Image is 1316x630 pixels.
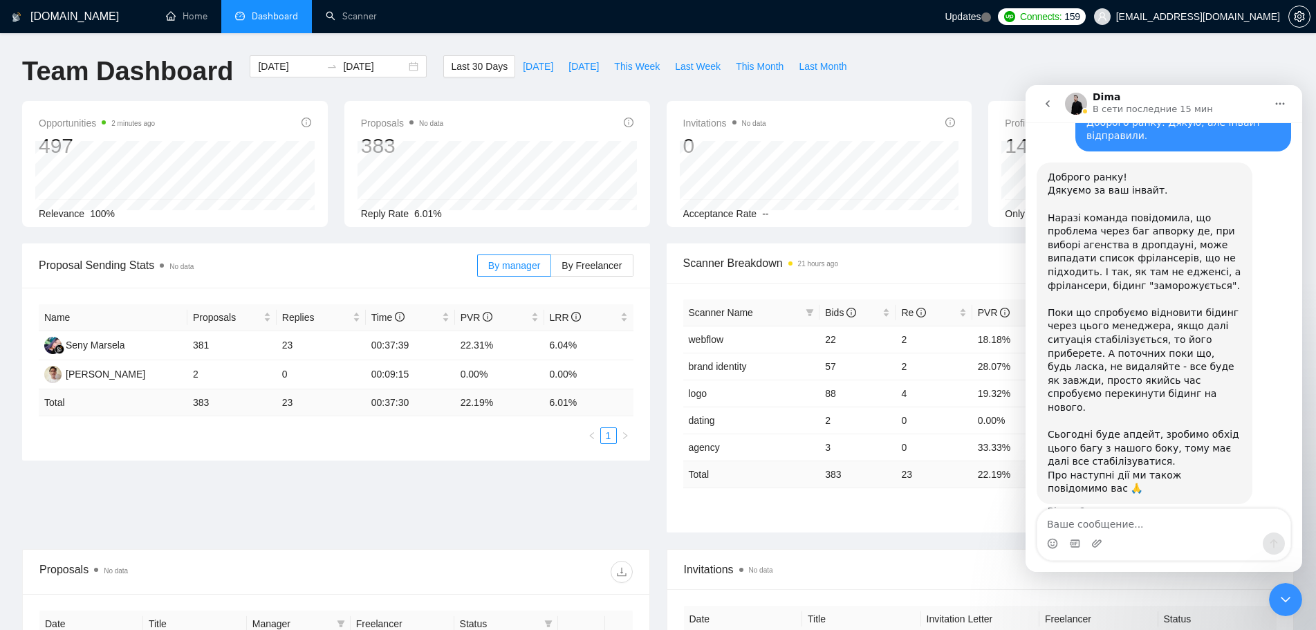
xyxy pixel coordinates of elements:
[728,55,791,77] button: This Month
[972,434,1048,461] td: 33.33%
[896,434,972,461] td: 0
[819,326,896,353] td: 22
[571,312,581,322] span: info-circle
[277,360,366,389] td: 0
[104,567,128,575] span: No data
[44,337,62,354] img: SM
[419,120,443,127] span: No data
[819,461,896,488] td: 383
[617,427,633,444] li: Next Page
[825,307,856,318] span: Bids
[819,353,896,380] td: 57
[1000,308,1010,317] span: info-circle
[611,566,632,577] span: download
[1026,85,1302,572] iframe: Intercom live chat
[461,312,493,323] span: PVR
[978,307,1010,318] span: PVR
[588,432,596,440] span: left
[326,61,337,72] span: to
[515,55,561,77] button: [DATE]
[12,6,21,28] img: logo
[187,304,277,331] th: Proposals
[972,461,1048,488] td: 22.19 %
[111,120,155,127] time: 2 minutes ago
[1289,11,1310,22] span: setting
[326,61,337,72] span: swap-right
[193,310,261,325] span: Proposals
[689,415,715,426] a: dating
[395,312,405,322] span: info-circle
[326,10,377,22] a: searchScanner
[39,257,477,274] span: Proposal Sending Stats
[799,59,846,74] span: Last Month
[187,331,277,360] td: 381
[414,208,442,219] span: 6.01%
[361,133,443,159] div: 383
[806,308,814,317] span: filter
[896,326,972,353] td: 2
[896,407,972,434] td: 0
[22,55,233,88] h1: Team Dashboard
[39,115,155,131] span: Opportunities
[187,389,277,416] td: 383
[252,10,298,22] span: Dashboard
[1005,133,1116,159] div: 14
[1288,6,1310,28] button: setting
[683,115,766,131] span: Invitations
[798,260,838,268] time: 21 hours ago
[66,337,125,353] div: Seny Marsela
[584,427,600,444] button: left
[1020,9,1062,24] span: Connects:
[1005,208,1144,219] span: Only exclusive agency members
[601,428,616,443] a: 1
[684,561,1277,578] span: Invitations
[916,308,926,317] span: info-circle
[791,55,854,77] button: Last Month
[1005,115,1116,131] span: Profile Views
[337,620,345,628] span: filter
[544,620,553,628] span: filter
[683,461,820,488] td: Total
[258,59,321,74] input: Start date
[600,427,617,444] li: 1
[1288,11,1310,22] a: setting
[667,55,728,77] button: Last Week
[584,427,600,444] li: Previous Page
[562,260,622,271] span: By Freelancer
[55,344,64,354] img: gigradar-bm.png
[544,360,633,389] td: 0.00%
[749,566,773,574] span: No data
[550,312,582,323] span: LRR
[302,118,311,127] span: info-circle
[568,59,599,74] span: [DATE]
[277,331,366,360] td: 23
[1097,12,1107,21] span: user
[39,208,84,219] span: Relevance
[235,11,245,21] span: dashboard
[169,263,194,270] span: No data
[683,254,1278,272] span: Scanner Breakdown
[689,334,724,345] a: webflow
[972,407,1048,434] td: 0.00%
[561,55,606,77] button: [DATE]
[455,360,544,389] td: 0.00%
[39,304,187,331] th: Name
[1004,11,1015,22] img: upwork-logo.png
[846,308,856,317] span: info-circle
[736,59,784,74] span: This Month
[683,208,757,219] span: Acceptance Rate
[166,10,207,22] a: homeHome
[44,339,125,350] a: SMSeny Marsela
[689,307,753,318] span: Scanner Name
[66,367,145,382] div: [PERSON_NAME]
[762,208,768,219] span: --
[972,326,1048,353] td: 18.18%
[972,380,1048,407] td: 19.32%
